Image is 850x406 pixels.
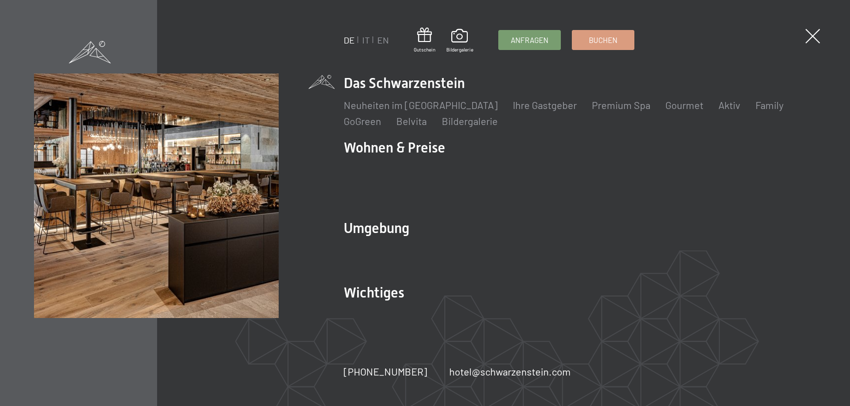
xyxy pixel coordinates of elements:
a: [PHONE_NUMBER] [344,364,427,378]
a: Belvita [396,115,427,127]
span: [PHONE_NUMBER] [344,365,427,377]
a: Premium Spa [592,99,650,111]
span: Buchen [589,35,617,45]
a: EN [377,34,389,45]
span: Anfragen [511,35,548,45]
a: Gourmet [665,99,703,111]
a: DE [344,34,355,45]
a: Ihre Gastgeber [513,99,577,111]
a: hotel@schwarzenstein.com [449,364,571,378]
a: IT [362,34,370,45]
a: Neuheiten im [GEOGRAPHIC_DATA] [344,99,498,111]
a: GoGreen [344,115,381,127]
a: Gutschein [414,27,435,53]
span: Bildergalerie [446,46,473,53]
a: Bildergalerie [446,29,473,53]
a: Family [755,99,783,111]
a: Aktiv [718,99,740,111]
a: Buchen [572,30,634,49]
a: Bildergalerie [442,115,498,127]
a: Anfragen [499,30,560,49]
span: Gutschein [414,46,435,53]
